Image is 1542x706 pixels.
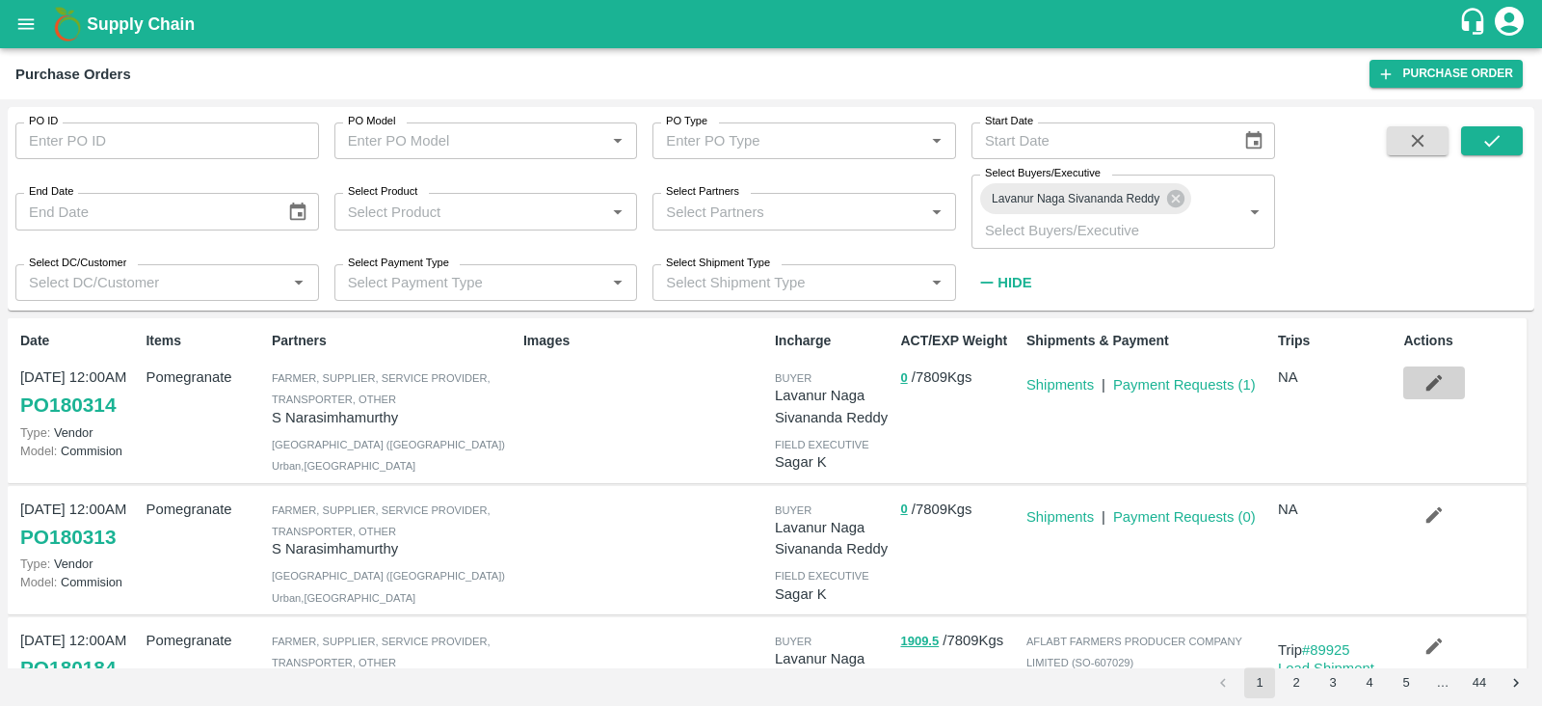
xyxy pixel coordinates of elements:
[20,651,116,686] a: PO180184
[1403,331,1521,351] p: Actions
[605,270,630,295] button: Open
[900,630,1018,652] p: / 7809 Kgs
[1094,499,1105,528] div: |
[997,275,1031,290] strong: Hide
[87,14,195,34] b: Supply Chain
[1501,667,1531,698] button: Go to next page
[87,11,1458,38] a: Supply Chain
[775,504,811,516] span: buyer
[20,444,57,458] span: Model:
[980,183,1191,214] div: Lavanur Naga Sivananda Reddy
[29,256,126,271] label: Select DC/Customer
[15,193,272,230] input: End Date
[985,166,1101,181] label: Select Buyers/Executive
[775,372,811,384] span: buyer
[1278,499,1396,520] p: NA
[340,270,575,295] input: Select Payment Type
[146,367,263,388] p: Pomegranate
[1278,367,1396,388] p: NA
[1427,674,1458,692] div: …
[658,270,893,295] input: Select Shipment Type
[1113,377,1256,393] a: Payment Requests (1)
[272,439,505,472] span: [GEOGRAPHIC_DATA] ([GEOGRAPHIC_DATA]) Urban , [GEOGRAPHIC_DATA]
[272,504,491,537] span: Farmer, Supplier, Service Provider, Transporter, Other
[20,331,138,351] p: Date
[21,270,281,295] input: Select DC/Customer
[20,520,116,555] a: PO180313
[15,122,319,159] input: Enter PO ID
[1464,667,1495,698] button: Go to page 44
[924,200,949,225] button: Open
[20,630,138,651] p: [DATE] 12:00AM
[924,128,949,153] button: Open
[977,217,1212,242] input: Select Buyers/Executive
[1113,509,1256,525] a: Payment Requests (0)
[20,423,138,442] p: Vendor
[279,194,316,231] button: Choose date
[20,442,138,460] p: Commision
[1236,122,1272,159] button: Choose date
[4,2,48,46] button: open drawer
[20,555,138,573] p: Vendor
[900,499,907,521] button: 0
[666,184,739,200] label: Select Partners
[1026,636,1242,668] span: AFLABT FARMERS PRODUCER COMPANY LIMITED (SO-607029)
[900,367,1018,389] p: / 7809 Kgs
[1026,509,1094,525] a: Shipments
[1354,667,1385,698] button: Go to page 4
[666,256,770,271] label: Select Shipment Type
[272,570,505,603] span: [GEOGRAPHIC_DATA] ([GEOGRAPHIC_DATA]) Urban , [GEOGRAPHIC_DATA]
[605,128,630,153] button: Open
[775,385,892,428] p: Lavanur Naga Sivananda Reddy
[348,114,396,129] label: PO Model
[20,575,57,589] span: Model:
[1205,667,1534,698] nav: pagination navigation
[900,367,907,390] button: 0
[605,200,630,225] button: Open
[20,499,138,520] p: [DATE] 12:00AM
[658,199,918,224] input: Select Partners
[775,570,869,582] span: field executive
[971,266,1037,299] button: Hide
[1278,661,1374,676] a: Load Shipment
[1458,7,1492,41] div: customer-support
[272,636,491,668] span: Farmer, Supplier, Service Provider, Transporter, Other
[29,184,73,200] label: End Date
[146,499,263,520] p: Pomegranate
[900,499,1018,521] p: / 7809 Kgs
[971,122,1228,159] input: Start Date
[29,114,58,129] label: PO ID
[1278,639,1396,661] p: Trip
[900,631,939,653] button: 1909.5
[775,584,892,605] p: Sagar K
[20,388,116,422] a: PO180314
[980,189,1171,209] span: Lavanur Naga Sivananda Reddy
[985,114,1033,129] label: Start Date
[1094,367,1105,395] div: |
[286,270,311,295] button: Open
[1281,667,1312,698] button: Go to page 2
[20,425,50,440] span: Type:
[348,256,449,271] label: Select Payment Type
[1492,4,1527,44] div: account of current user
[1026,331,1270,351] p: Shipments & Payment
[1026,377,1094,393] a: Shipments
[20,557,50,571] span: Type:
[340,199,600,224] input: Select Product
[1369,60,1523,88] a: Purchase Order
[1391,667,1422,698] button: Go to page 5
[1244,667,1275,698] button: page 1
[666,114,707,129] label: PO Type
[775,648,892,692] p: Lavanur Naga Sivananda Reddy
[775,517,892,560] p: Lavanur Naga Sivananda Reddy
[340,128,600,153] input: Enter PO Model
[1278,331,1396,351] p: Trips
[924,270,949,295] button: Open
[1242,200,1267,225] button: Open
[775,636,811,647] span: buyer
[900,331,1018,351] p: ACT/EXP Weight
[775,331,892,351] p: Incharge
[523,331,767,351] p: Images
[272,331,516,351] p: Partners
[775,451,892,473] p: Sagar K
